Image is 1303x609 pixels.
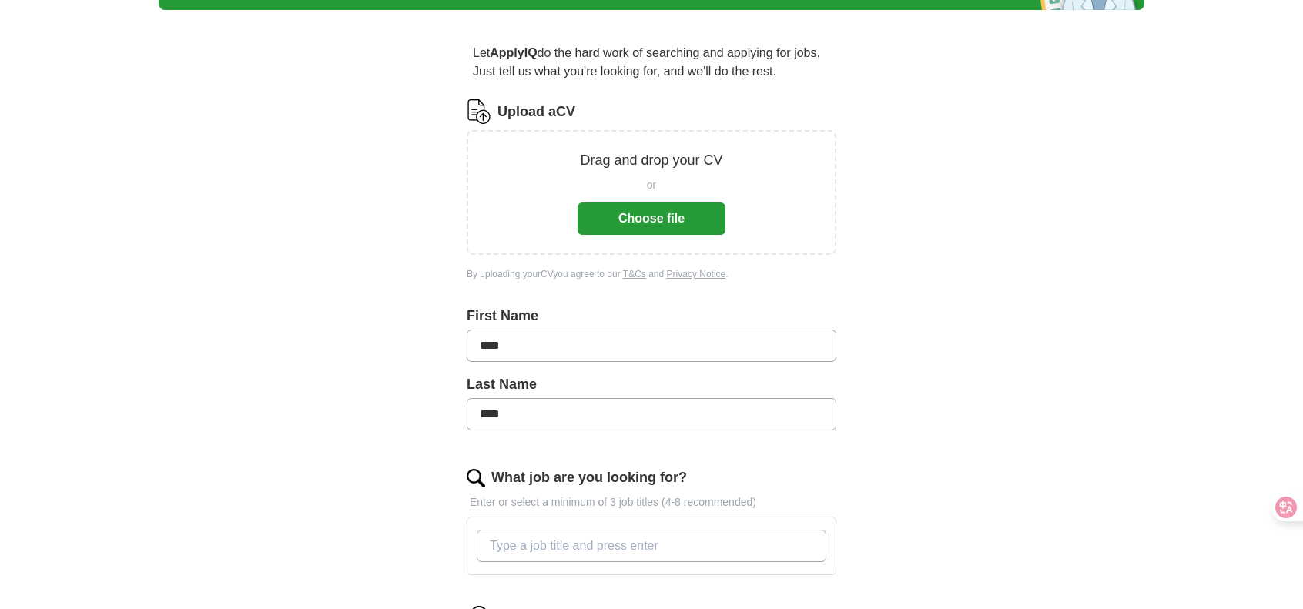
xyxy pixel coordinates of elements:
p: Drag and drop your CV [580,150,722,171]
label: Upload a CV [497,102,575,122]
strong: ApplyIQ [490,46,537,59]
p: Enter or select a minimum of 3 job titles (4-8 recommended) [467,494,836,510]
label: First Name [467,306,836,326]
p: Let do the hard work of searching and applying for jobs. Just tell us what you're looking for, an... [467,38,836,87]
label: Last Name [467,374,836,395]
img: CV Icon [467,99,491,124]
img: search.png [467,469,485,487]
a: Privacy Notice [667,269,726,279]
div: By uploading your CV you agree to our and . [467,267,836,281]
a: T&Cs [623,269,646,279]
input: Type a job title and press enter [477,530,826,562]
span: or [647,177,656,193]
label: What job are you looking for? [491,467,687,488]
button: Choose file [578,202,725,235]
